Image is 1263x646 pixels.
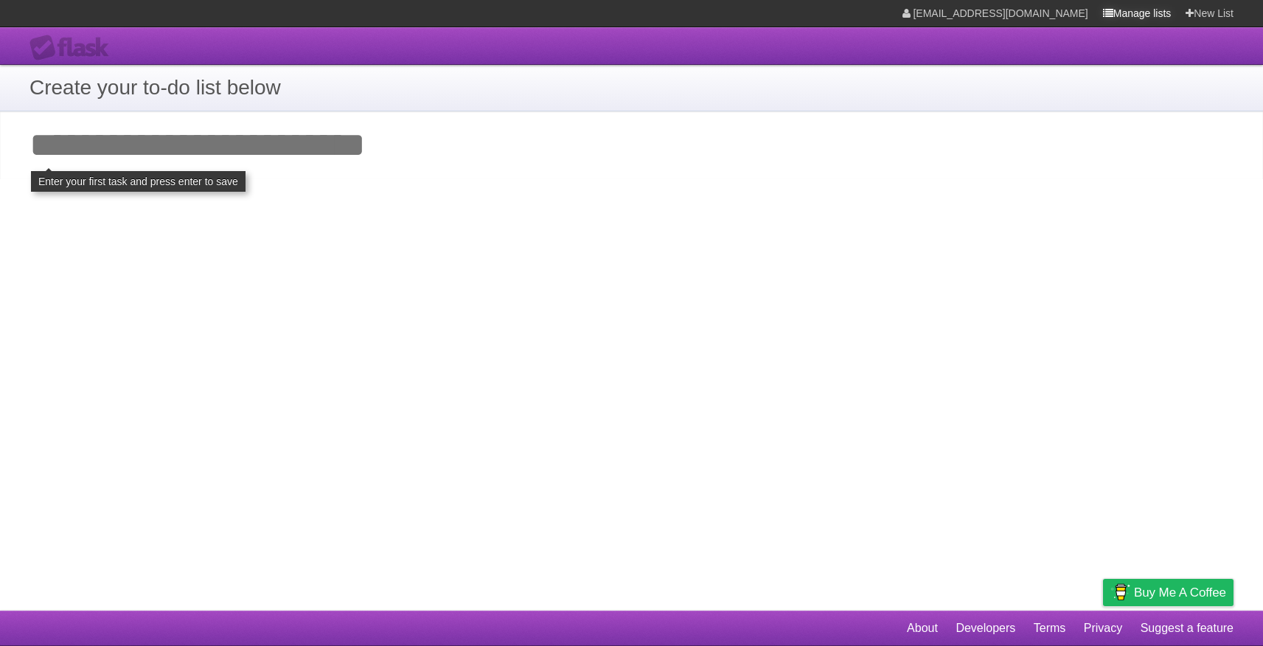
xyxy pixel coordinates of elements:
[29,72,1234,103] h1: Create your to-do list below
[1141,614,1234,642] a: Suggest a feature
[1034,614,1066,642] a: Terms
[1084,614,1122,642] a: Privacy
[29,35,118,61] div: Flask
[1110,580,1130,605] img: Buy me a coffee
[956,614,1015,642] a: Developers
[1134,580,1226,605] span: Buy me a coffee
[1103,579,1234,606] a: Buy me a coffee
[907,614,938,642] a: About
